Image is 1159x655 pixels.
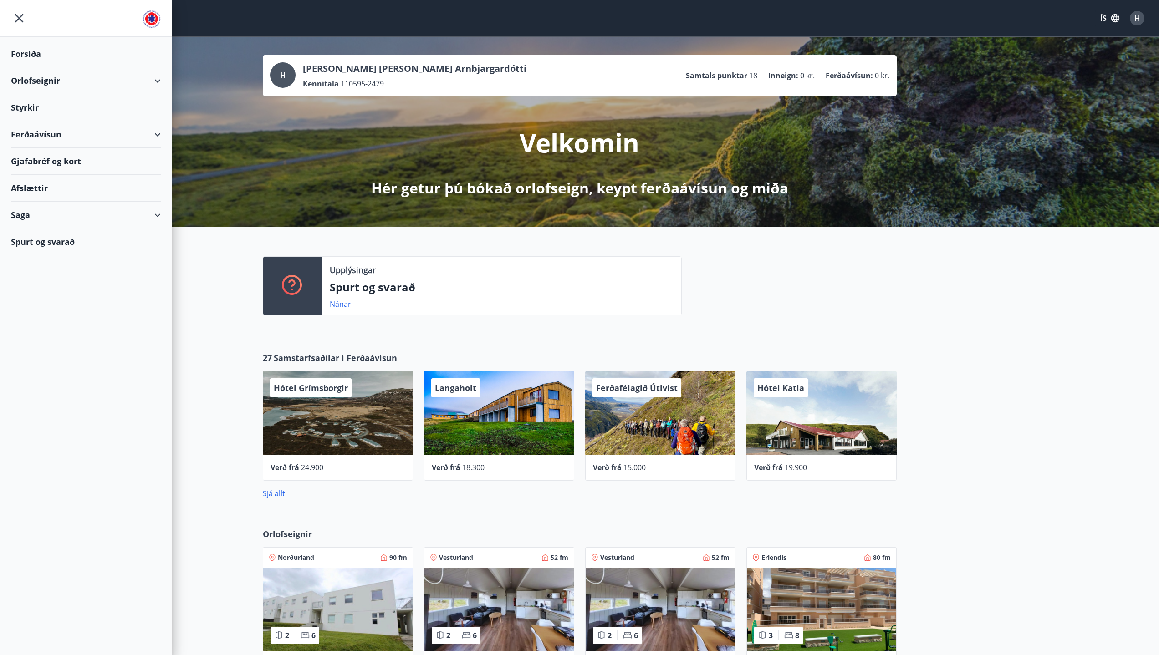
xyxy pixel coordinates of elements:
[608,630,612,640] span: 2
[551,553,568,562] span: 52 fm
[143,10,161,28] img: union_logo
[274,352,397,364] span: Samstarfsaðilar í Ferðaávísun
[1134,13,1140,23] span: H
[330,264,376,276] p: Upplýsingar
[303,79,339,89] p: Kennitala
[712,553,730,562] span: 52 fm
[875,71,889,81] span: 0 kr.
[473,630,477,640] span: 6
[1095,10,1124,26] button: ÍS
[623,462,646,472] span: 15.000
[749,71,757,81] span: 18
[311,630,316,640] span: 6
[330,279,674,295] p: Spurt og svarað
[301,462,323,472] span: 24.900
[446,630,450,640] span: 2
[389,553,407,562] span: 90 fm
[600,553,634,562] span: Vesturland
[271,462,299,472] span: Verð frá
[785,462,807,472] span: 19.900
[424,568,574,651] img: Paella dish
[520,125,639,160] p: Velkomin
[596,382,678,393] span: Ferðafélagið Útivist
[371,178,788,198] p: Hér getur þú bókað orlofseign, keypt ferðaávísun og miða
[686,71,747,81] p: Samtals punktar
[280,70,286,80] span: H
[769,630,773,640] span: 3
[593,462,622,472] span: Verð frá
[435,382,476,393] span: Langaholt
[11,228,161,255] div: Spurt og svarað
[586,568,735,651] img: Paella dish
[263,488,285,498] a: Sjá allt
[341,79,384,89] span: 110595-2479
[11,202,161,228] div: Saga
[303,62,526,75] p: [PERSON_NAME] [PERSON_NAME] Arnbjargardótti
[11,94,161,121] div: Styrkir
[795,630,799,640] span: 8
[278,553,314,562] span: Norðurland
[11,175,161,202] div: Afslættir
[11,41,161,67] div: Forsíða
[11,10,27,26] button: menu
[11,121,161,148] div: Ferðaávísun
[432,462,460,472] span: Verð frá
[826,71,873,81] p: Ferðaávísun :
[274,382,348,393] span: Hótel Grímsborgir
[1126,7,1148,29] button: H
[747,568,896,651] img: Paella dish
[873,553,891,562] span: 80 fm
[757,382,804,393] span: Hótel Katla
[11,148,161,175] div: Gjafabréf og kort
[768,71,798,81] p: Inneign :
[439,553,473,562] span: Vesturland
[263,568,413,651] img: Paella dish
[800,71,815,81] span: 0 kr.
[761,553,786,562] span: Erlendis
[263,352,272,364] span: 27
[462,462,485,472] span: 18.300
[285,630,289,640] span: 2
[330,299,351,309] a: Nánar
[754,462,783,472] span: Verð frá
[11,67,161,94] div: Orlofseignir
[634,630,638,640] span: 6
[263,528,312,540] span: Orlofseignir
